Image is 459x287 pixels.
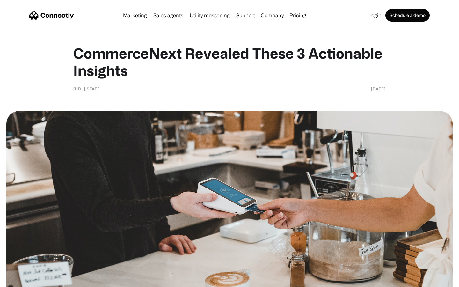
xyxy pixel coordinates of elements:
[385,9,430,22] a: Schedule a demo
[261,11,284,20] div: Company
[73,85,100,92] div: [URL] Staff
[366,13,384,18] a: Login
[13,276,38,285] ul: Language list
[73,45,386,79] h1: CommerceNext Revealed These 3 Actionable Insights
[120,13,149,18] a: Marketing
[6,276,38,285] aside: Language selected: English
[287,13,309,18] a: Pricing
[151,13,186,18] a: Sales agents
[234,13,258,18] a: Support
[187,13,232,18] a: Utility messaging
[371,85,386,92] div: [DATE]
